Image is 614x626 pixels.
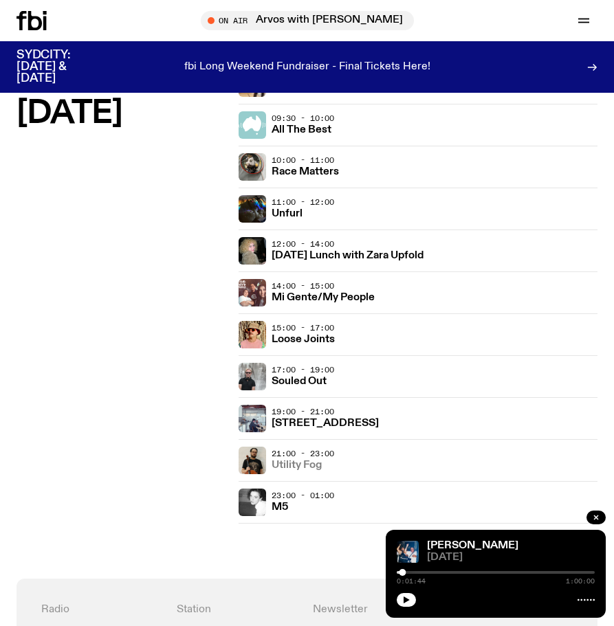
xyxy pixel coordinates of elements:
p: fbi Long Weekend Fundraiser - Final Tickets Here! [184,61,430,74]
span: 15:00 - 17:00 [272,322,334,333]
span: 10:00 - 11:00 [272,155,334,166]
a: Utility Fog [272,458,322,471]
span: 09:30 - 10:00 [272,113,334,124]
a: Souled Out [272,374,327,387]
h3: Souled Out [272,377,327,387]
img: Stephen looks directly at the camera, wearing a black tee, black sunglasses and headphones around... [239,363,266,390]
a: Mi Gente/My People [272,290,375,303]
img: Pat sits at a dining table with his profile facing the camera. Rhea sits to his left facing the c... [239,405,266,432]
h3: M5 [272,502,288,513]
h3: All The Best [272,125,331,135]
img: A photo of the Race Matters team taken in a rear view or "blindside" mirror. A bunch of people of... [239,153,266,181]
h3: Unfurl [272,209,303,219]
h3: Utility Fog [272,460,322,471]
h3: SYDCITY: [DATE] & [DATE] [17,49,105,85]
h4: Station [177,603,301,616]
a: Race Matters [272,164,339,177]
h3: Mi Gente/My People [272,293,375,303]
img: A piece of fabric is pierced by sewing pins with different coloured heads, a rainbow light is cas... [239,195,266,223]
a: M5 [272,500,288,513]
h3: Loose Joints [272,335,335,345]
a: All The Best [272,122,331,135]
span: 0:01:44 [397,578,426,585]
span: 12:00 - 14:00 [272,238,334,249]
a: [STREET_ADDRESS] [272,416,379,429]
img: A black and white photo of Lilly wearing a white blouse and looking up at the camera. [239,489,266,516]
h3: [DATE] Lunch with Zara Upfold [272,251,424,261]
h2: [DATE] [17,98,228,129]
a: Loose Joints [272,332,335,345]
a: [DATE] Lunch with Zara Upfold [272,248,424,261]
span: 17:00 - 19:00 [272,364,334,375]
span: 14:00 - 15:00 [272,280,334,291]
img: Tyson stands in front of a paperbark tree wearing orange sunglasses, a suede bucket hat and a pin... [239,321,266,348]
span: 11:00 - 12:00 [272,197,334,208]
h4: Newsletter [313,603,573,616]
h3: Race Matters [272,167,339,177]
button: On AirArvos with [PERSON_NAME] [201,11,414,30]
span: 19:00 - 21:00 [272,406,334,417]
img: Peter holds a cello, wearing a black graphic tee and glasses. He looks directly at the camera aga... [239,447,266,474]
span: 1:00:00 [566,578,595,585]
span: 23:00 - 01:00 [272,490,334,501]
img: A digital camera photo of Zara looking to her right at the camera, smiling. She is wearing a ligh... [239,237,266,265]
span: [DATE] [427,552,595,563]
a: Unfurl [272,206,303,219]
a: [PERSON_NAME] [427,540,518,551]
span: 21:00 - 23:00 [272,448,334,459]
h4: Radio [41,603,166,616]
h3: [STREET_ADDRESS] [272,418,379,429]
